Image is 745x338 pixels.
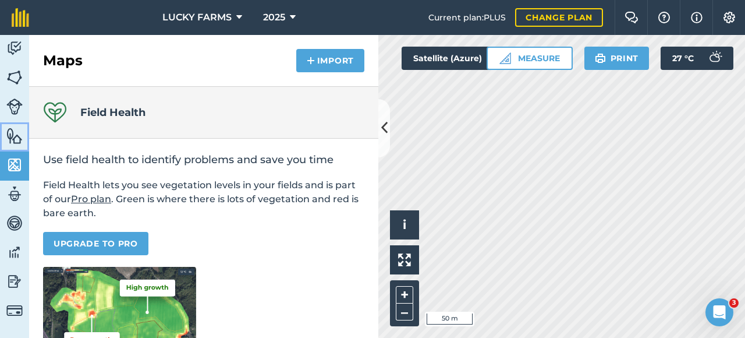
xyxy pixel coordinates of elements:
[703,47,726,70] img: svg+xml;base64,PD94bWwgdmVyc2lvbj0iMS4wIiBlbmNvZGluZz0idXRmLTgiPz4KPCEtLSBHZW5lcmF0b3I6IEFkb2JlIE...
[428,11,506,24] span: Current plan : PLUS
[6,273,23,290] img: svg+xml;base64,PD94bWwgdmVyc2lvbj0iMS4wIiBlbmNvZGluZz0idXRmLTgiPz4KPCEtLSBHZW5lcmF0b3I6IEFkb2JlIE...
[657,12,671,23] img: A question mark icon
[672,47,694,70] span: 27 ° C
[12,8,29,27] img: fieldmargin Logo
[43,51,83,70] h2: Maps
[80,104,146,121] h4: Field Health
[515,8,603,27] a: Change plan
[396,304,413,321] button: –
[595,51,606,65] img: svg+xml;base64,PHN2ZyB4bWxucz0iaHR0cDovL3d3dy53My5vcmcvMjAwMC9zdmciIHdpZHRoPSIxOSIgaGVpZ2h0PSIyNC...
[6,127,23,145] img: svg+xml;base64,PHN2ZyB4bWxucz0iaHR0cDovL3d3dy53My5vcmcvMjAwMC9zdmciIHdpZHRoPSI1NiIgaGVpZ2h0PSI2MC...
[6,302,23,319] img: svg+xml;base64,PD94bWwgdmVyc2lvbj0iMS4wIiBlbmNvZGluZz0idXRmLTgiPz4KPCEtLSBHZW5lcmF0b3I6IEFkb2JlIE...
[6,69,23,86] img: svg+xml;base64,PHN2ZyB4bWxucz0iaHR0cDovL3d3dy53My5vcmcvMjAwMC9zdmciIHdpZHRoPSI1NiIgaGVpZ2h0PSI2MC...
[661,47,733,70] button: 27 °C
[499,52,511,64] img: Ruler icon
[705,298,733,326] iframe: Intercom live chat
[71,193,111,205] a: Pro plan
[6,156,23,174] img: svg+xml;base64,PHN2ZyB4bWxucz0iaHR0cDovL3d3dy53My5vcmcvMjAwMC9zdmciIHdpZHRoPSI1NiIgaGVpZ2h0PSI2MC...
[307,54,315,68] img: svg+xml;base64,PHN2ZyB4bWxucz0iaHR0cDovL3d3dy53My5vcmcvMjAwMC9zdmciIHdpZHRoPSIxNCIgaGVpZ2h0PSIyNC...
[625,12,638,23] img: Two speech bubbles overlapping with the left bubble in the forefront
[296,49,364,72] button: Import
[396,286,413,304] button: +
[162,10,232,24] span: LUCKY FARMS
[6,185,23,203] img: svg+xml;base64,PD94bWwgdmVyc2lvbj0iMS4wIiBlbmNvZGluZz0idXRmLTgiPz4KPCEtLSBHZW5lcmF0b3I6IEFkb2JlIE...
[722,12,736,23] img: A cog icon
[403,217,406,232] span: i
[398,254,411,266] img: Four arrows, one pointing top left, one top right, one bottom right and the last bottom left
[263,10,285,24] span: 2025
[6,40,23,57] img: svg+xml;base64,PD94bWwgdmVyc2lvbj0iMS4wIiBlbmNvZGluZz0idXRmLTgiPz4KPCEtLSBHZW5lcmF0b3I6IEFkb2JlIE...
[43,178,364,220] p: Field Health lets you see vegetation levels in your fields and is part of our . Green is where th...
[6,98,23,115] img: svg+xml;base64,PD94bWwgdmVyc2lvbj0iMS4wIiBlbmNvZGluZz0idXRmLTgiPz4KPCEtLSBHZW5lcmF0b3I6IEFkb2JlIE...
[390,210,419,240] button: i
[584,47,650,70] button: Print
[487,47,573,70] button: Measure
[43,232,148,255] a: Upgrade to Pro
[6,214,23,232] img: svg+xml;base64,PD94bWwgdmVyc2lvbj0iMS4wIiBlbmNvZGluZz0idXRmLTgiPz4KPCEtLSBHZW5lcmF0b3I6IEFkb2JlIE...
[729,298,739,308] span: 3
[6,244,23,261] img: svg+xml;base64,PD94bWwgdmVyc2lvbj0iMS4wIiBlbmNvZGluZz0idXRmLTgiPz4KPCEtLSBHZW5lcmF0b3I6IEFkb2JlIE...
[43,153,364,167] h2: Use field health to identify problems and save you time
[402,47,513,70] button: Satellite (Azure)
[691,10,703,24] img: svg+xml;base64,PHN2ZyB4bWxucz0iaHR0cDovL3d3dy53My5vcmcvMjAwMC9zdmciIHdpZHRoPSIxNyIgaGVpZ2h0PSIxNy...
